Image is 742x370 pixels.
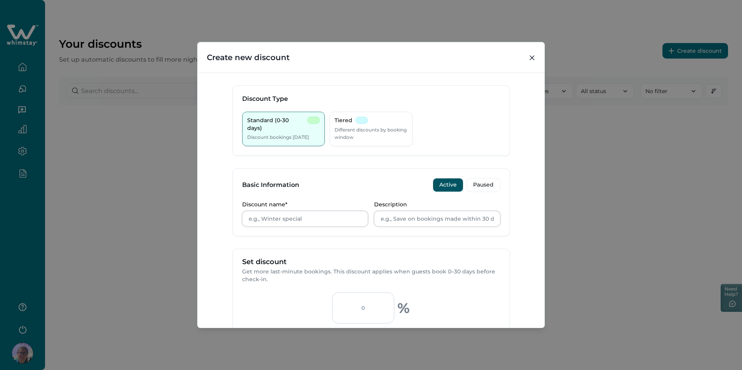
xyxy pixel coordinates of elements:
p: Description [374,201,496,208]
p: Standard (0-30 days) [247,117,305,132]
p: % [397,300,410,316]
h3: Basic Information [242,181,299,189]
button: Active [433,178,463,192]
input: e.g., Winter special [242,211,368,226]
p: Discount bookings [DATE] [247,133,309,141]
button: Paused [466,178,500,192]
input: e.g., Save on bookings made within 30 days [374,211,500,226]
p: Different discounts by booking window [335,126,407,141]
p: Set discount [242,258,500,266]
p: Get more last-minute bookings. This discount applies when guests book 0–30 days before check-in. [242,268,500,283]
button: Close [526,52,538,64]
input: 0 [332,292,394,323]
p: Tiered [335,117,352,124]
h3: Discount Type [242,95,500,103]
p: Discount name* [242,201,364,208]
header: Create new discount [198,42,544,73]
